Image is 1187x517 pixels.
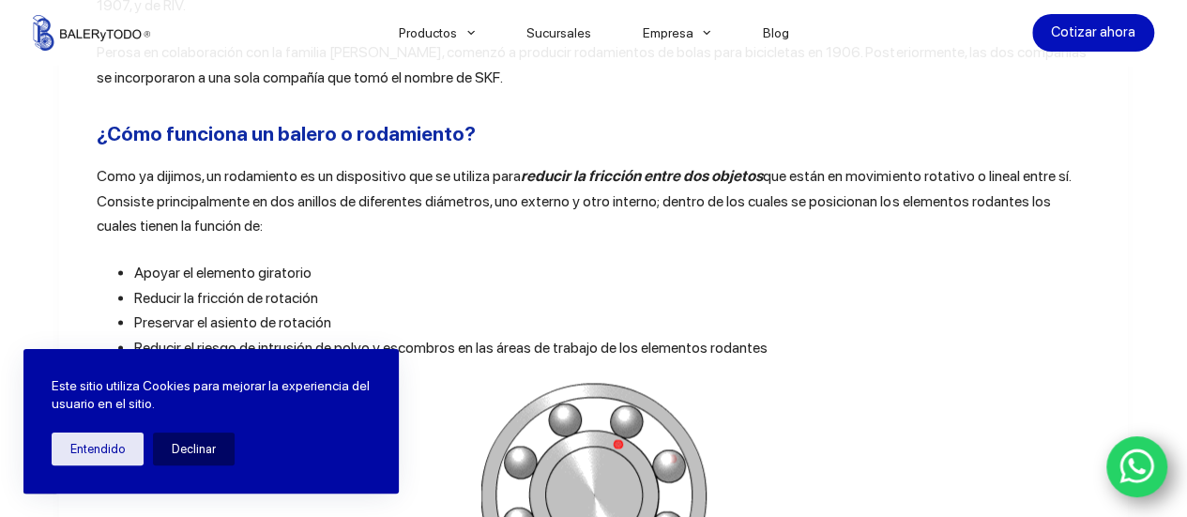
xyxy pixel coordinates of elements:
li: Preservar el asiento de rotación [134,311,1090,335]
a: Cotizar ahora [1032,14,1154,52]
a: WhatsApp [1106,436,1168,498]
button: Entendido [52,433,144,465]
li: Apoyar el elemento giratorio [134,261,1090,285]
strong: ¿Cómo funciona un balero o rodamiento? [97,122,476,145]
li: Reducir la fricción de rotación [134,286,1090,311]
p: Este sitio utiliza Cookies para mejorar la experiencia del usuario en el sitio. [52,377,371,414]
img: Balerytodo [33,15,150,51]
li: Reducir el riesgo de intrusión de polvo y escombros en las áreas de trabajo de los elementos roda... [134,336,1090,360]
em: reducir la fricción entre dos objetos [521,167,763,185]
p: Como ya dijimos, un rodamiento es un dispositivo que se utiliza para que están en movimiento rota... [97,164,1090,238]
button: Declinar [153,433,235,465]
